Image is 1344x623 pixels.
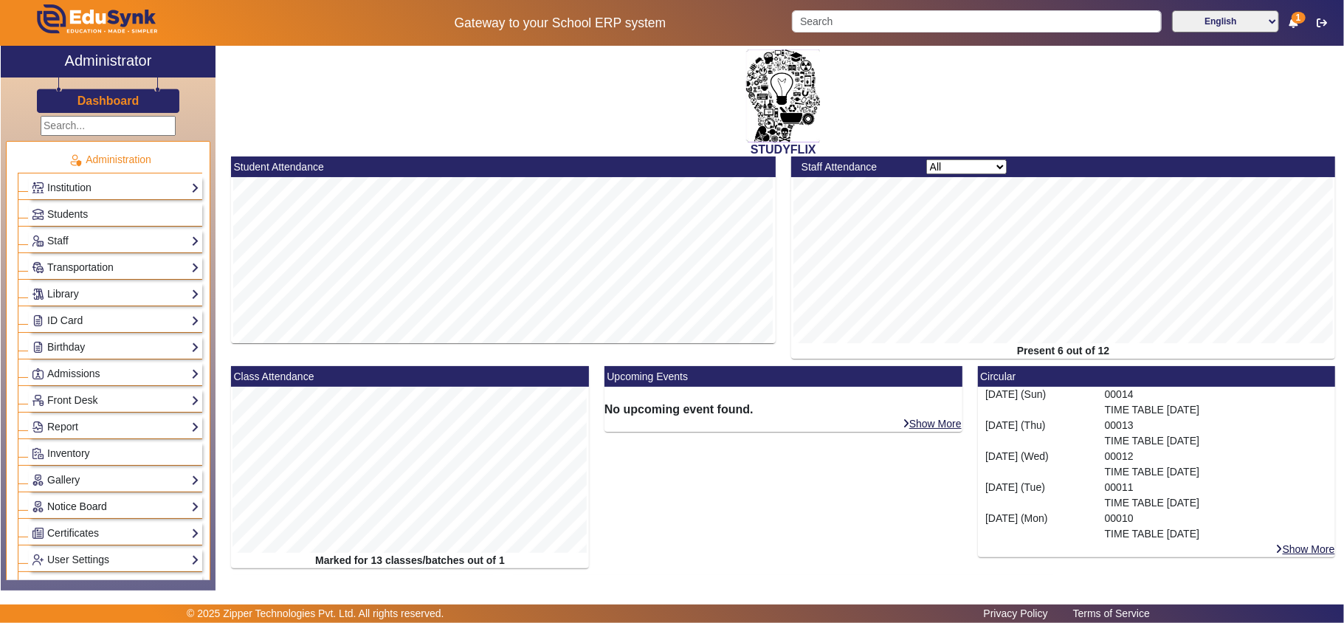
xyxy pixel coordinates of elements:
[978,418,1097,449] div: [DATE] (Thu)
[604,402,962,416] h6: No upcoming event found.
[231,553,589,568] div: Marked for 13 classes/batches out of 1
[978,480,1097,511] div: [DATE] (Tue)
[18,152,202,168] p: Administration
[793,159,918,175] div: Staff Attendance
[976,604,1055,623] a: Privacy Policy
[1066,604,1157,623] a: Terms of Service
[1097,480,1335,511] div: 00011
[224,142,1343,156] h2: STUDYFLIX
[978,511,1097,542] div: [DATE] (Mon)
[65,52,152,69] h2: Administrator
[792,10,1162,32] input: Search
[47,208,88,220] span: Students
[77,93,140,109] a: Dashboard
[187,606,444,622] p: © 2025 Zipper Technologies Pvt. Ltd. All rights reserved.
[1097,449,1335,480] div: 00012
[344,16,776,31] h5: Gateway to your School ERP system
[32,209,44,220] img: Students.png
[1105,433,1328,449] p: TIME TABLE [DATE]
[978,366,1336,387] mat-card-header: Circular
[1105,495,1328,511] p: TIME TABLE [DATE]
[1105,464,1328,480] p: TIME TABLE [DATE]
[1275,543,1336,556] a: Show More
[1097,387,1335,418] div: 00014
[231,156,776,177] mat-card-header: Student Attendance
[791,343,1336,359] div: Present 6 out of 12
[41,116,176,136] input: Search...
[77,94,139,108] h3: Dashboard
[1292,12,1306,24] span: 1
[47,447,90,459] span: Inventory
[746,49,820,142] img: 2da83ddf-6089-4dce-a9e2-416746467bdd
[1,46,216,78] a: Administrator
[1105,402,1328,418] p: TIME TABLE [DATE]
[1097,511,1335,542] div: 00010
[32,448,44,459] img: Inventory.png
[32,445,199,462] a: Inventory
[32,206,199,223] a: Students
[978,387,1097,418] div: [DATE] (Sun)
[604,366,962,387] mat-card-header: Upcoming Events
[231,366,589,387] mat-card-header: Class Attendance
[1105,526,1328,542] p: TIME TABLE [DATE]
[978,449,1097,480] div: [DATE] (Wed)
[69,154,82,167] img: Administration.png
[902,417,962,430] a: Show More
[1097,418,1335,449] div: 00013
